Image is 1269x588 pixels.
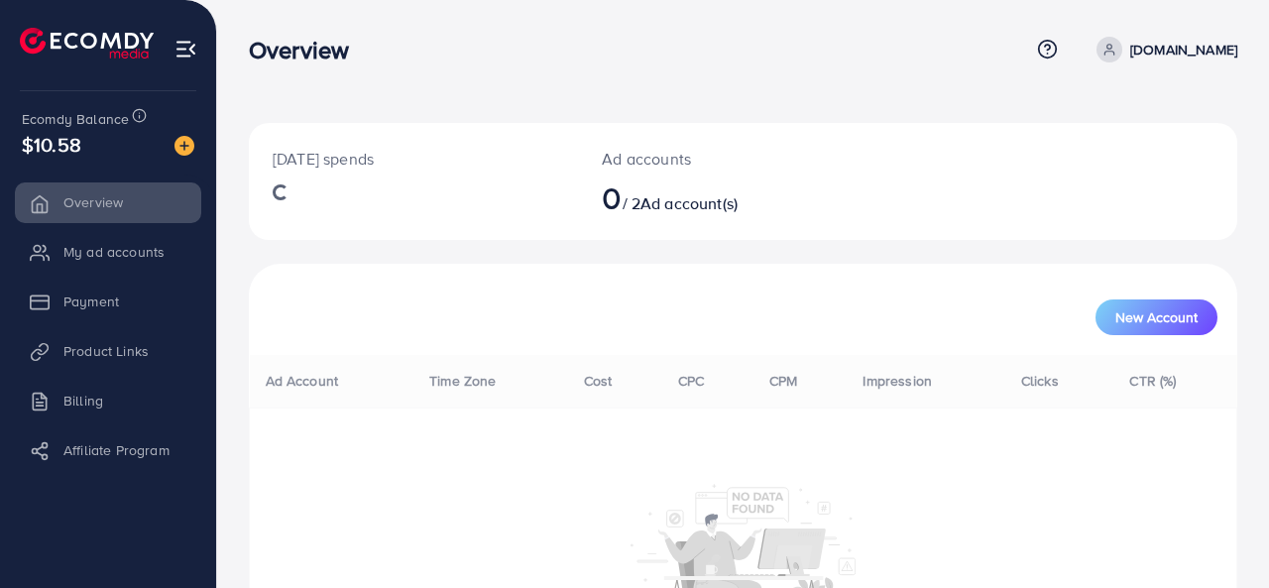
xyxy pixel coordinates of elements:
img: image [174,136,194,156]
span: $10.58 [22,130,81,159]
button: New Account [1096,299,1217,335]
span: Ad account(s) [640,192,738,214]
p: Ad accounts [602,147,801,171]
span: New Account [1115,310,1198,324]
img: logo [20,28,154,59]
h2: / 2 [602,178,801,216]
span: Ecomdy Balance [22,109,129,129]
p: [DOMAIN_NAME] [1130,38,1237,61]
p: [DATE] spends [273,147,554,171]
span: 0 [602,175,622,220]
img: menu [174,38,197,60]
h3: Overview [249,36,365,64]
a: [DOMAIN_NAME] [1089,37,1237,62]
